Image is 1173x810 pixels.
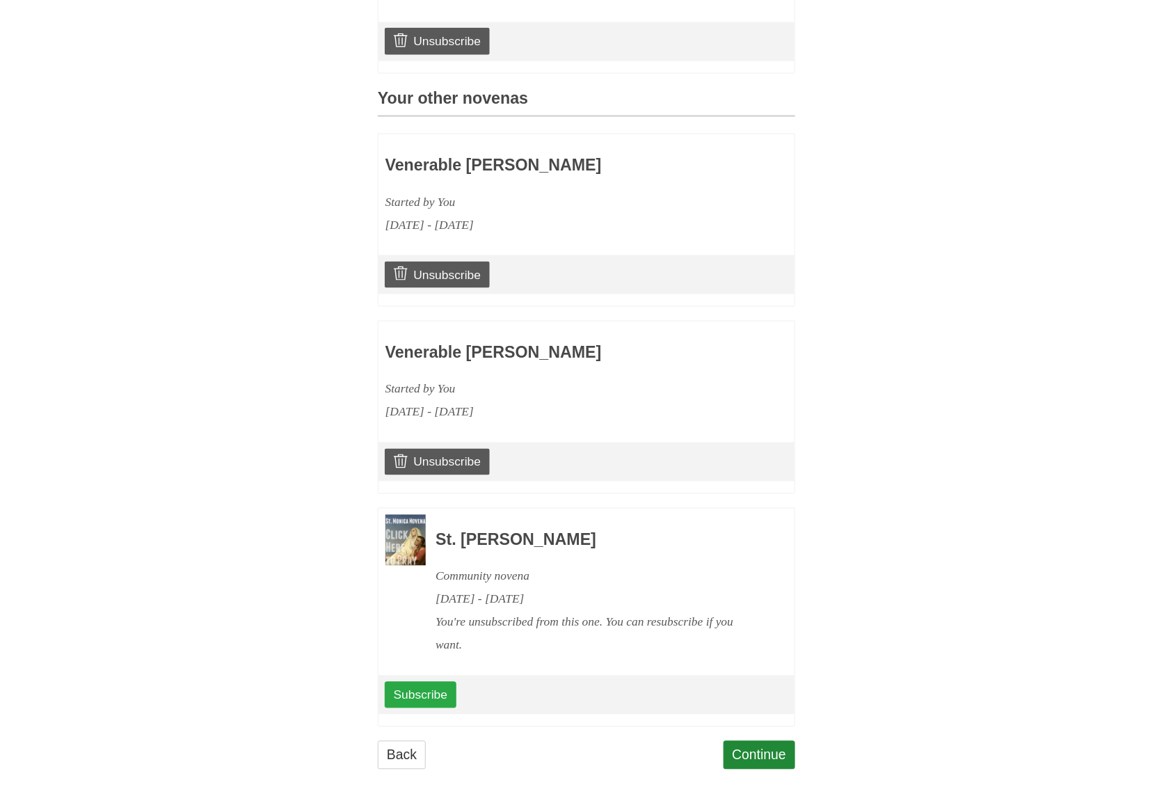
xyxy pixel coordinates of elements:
a: Unsubscribe [385,262,490,288]
a: Continue [724,741,796,770]
div: [DATE] - [DATE] [385,214,707,237]
div: [DATE] - [DATE] [436,588,757,611]
h3: Your other novenas [378,90,795,117]
a: Subscribe [385,682,456,708]
h3: Venerable [PERSON_NAME] [385,157,707,175]
a: Unsubscribe [385,28,490,54]
a: Back [378,741,426,770]
div: You're unsubscribed from this one. You can resubscribe if you want. [436,611,757,657]
h3: Venerable [PERSON_NAME] [385,344,707,363]
a: Unsubscribe [385,449,490,475]
div: [DATE] - [DATE] [385,401,707,424]
h3: St. [PERSON_NAME] [436,532,757,550]
div: Community novena [436,565,757,588]
img: Novena image [385,515,426,566]
div: Started by You [385,378,707,401]
div: Started by You [385,191,707,214]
